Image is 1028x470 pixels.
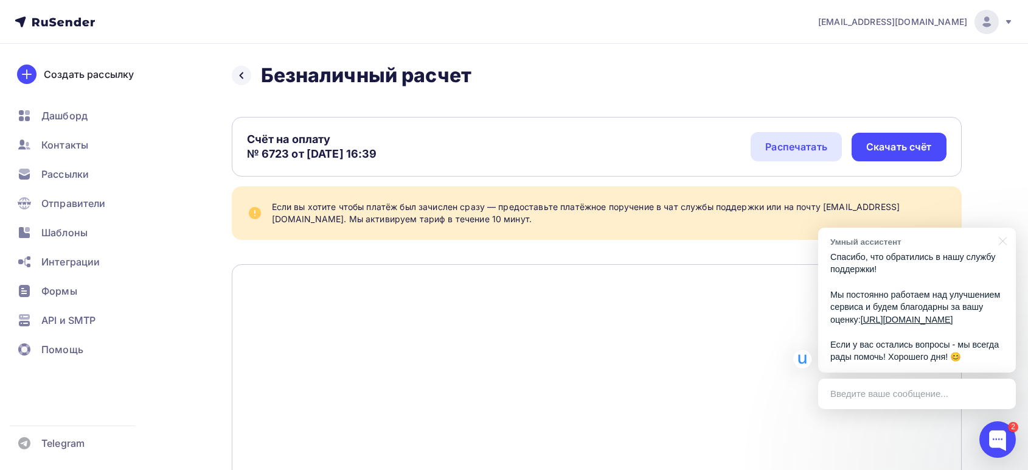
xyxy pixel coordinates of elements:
[1008,422,1018,432] div: 2
[41,138,88,152] span: Контакты
[261,63,472,88] h2: Безналичный расчет
[10,162,155,186] a: Рассылки
[41,108,88,123] span: Дашборд
[818,16,967,28] span: [EMAIL_ADDRESS][DOMAIN_NAME]
[41,225,88,240] span: Шаблоны
[765,139,827,154] div: Распечатать
[830,236,992,248] div: Умный ассистент
[41,342,83,357] span: Помощь
[10,220,155,245] a: Шаблоны
[41,254,100,269] span: Интеграции
[41,196,106,211] span: Отправители
[44,67,134,82] div: Создать рассылку
[866,140,932,154] div: Скачать счёт
[41,313,96,328] span: API и SMTP
[861,315,953,324] a: [URL][DOMAIN_NAME]
[10,103,155,128] a: Дашборд
[10,279,155,303] a: Формы
[41,436,85,451] span: Telegram
[41,167,89,181] span: Рассылки
[41,284,77,298] span: Формы
[10,191,155,216] a: Отправители
[247,132,377,161] div: Счёт на оплату № 6723 от [DATE] 16:39
[818,379,1016,409] div: Введите ваше сообщение...
[10,133,155,157] a: Контакты
[272,201,947,225] div: Если вы хотите чтобы платёж был зачислен сразу — предоставьте платёжное поручение в чат службы по...
[793,350,811,368] img: Умный ассистент
[830,251,1004,363] p: Спасибо, что обратились в нашу службу поддержки! Мы постоянно работаем над улучшением сервиса и б...
[818,10,1013,34] a: [EMAIL_ADDRESS][DOMAIN_NAME]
